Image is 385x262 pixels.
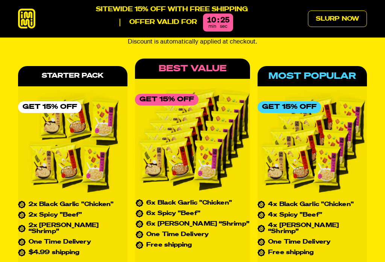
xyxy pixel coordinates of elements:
div: : [217,17,219,25]
li: One Time Delivery [258,239,367,245]
div: 25 [220,17,229,25]
li: $4.99 shipping [18,250,127,256]
li: 2x [PERSON_NAME] “Shrimp” [18,223,127,235]
div: Starter Pack [18,66,127,86]
div: Get 15% Off [18,101,82,113]
a: Slurp Now [308,11,367,27]
li: One Time Delivery [136,232,249,238]
li: One Time Delivery [18,239,127,245]
span: sec [220,24,227,29]
li: 4x Spicy "Beef" [258,212,367,218]
li: 2x Black Garlic "Chicken" [18,202,127,208]
li: 4x Black Garlic "Chicken" [258,202,367,208]
li: Free shipping [136,242,249,248]
p: Choose your bundle and save big on your first order. Discount is automatically applied at checkout. [109,29,276,47]
li: 2x Spicy "Beef" [18,212,127,218]
p: Offer valid for [120,19,197,26]
li: 6x [PERSON_NAME] “Shrimp” [136,221,249,227]
div: Get 15% Off [135,94,199,105]
li: 6x Black Garlic "Chicken" [136,200,249,206]
div: Best Value [135,59,250,79]
div: Most Popular [258,66,367,86]
div: 10 [207,17,216,25]
li: Free shipping [258,250,367,256]
li: 6x Spicy "Beef" [136,211,249,217]
p: SITEWIDE 15% OFF WITH FREE SHIPPING [96,6,248,14]
span: min [208,24,216,29]
div: Get 15% Off [258,101,321,113]
li: 4x [PERSON_NAME] “Shrimp” [258,223,367,235]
